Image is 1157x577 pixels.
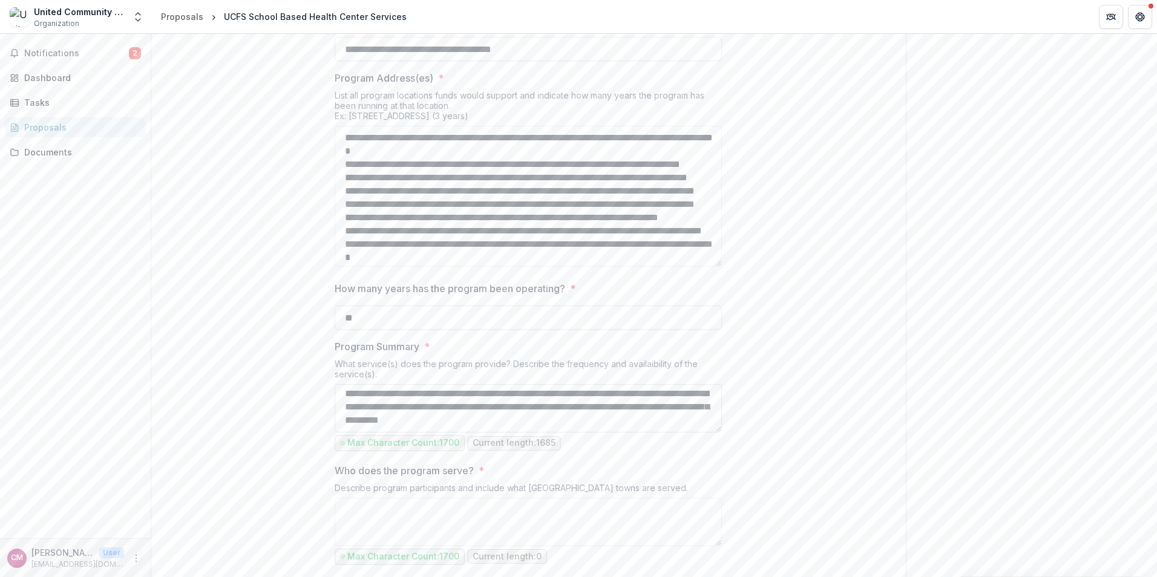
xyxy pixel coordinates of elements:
[34,18,79,29] span: Organization
[156,8,411,25] nav: breadcrumb
[473,552,542,562] p: Current length: 0
[129,5,146,29] button: Open entity switcher
[224,10,407,23] div: UCFS School Based Health Center Services
[34,5,125,18] div: United Community and Family Services
[99,547,124,558] p: User
[1128,5,1152,29] button: Get Help
[24,48,129,59] span: Notifications
[161,10,203,23] div: Proposals
[24,71,136,84] div: Dashboard
[335,281,565,296] p: How many years has the program been operating?
[347,552,459,562] p: Max Character Count: 1700
[347,438,459,448] p: Max Character Count: 1700
[11,554,23,562] div: Cheryl Munoz
[5,68,146,88] a: Dashboard
[31,559,124,570] p: [EMAIL_ADDRESS][DOMAIN_NAME]
[24,121,136,134] div: Proposals
[31,546,94,559] p: [PERSON_NAME]
[24,96,136,109] div: Tasks
[335,463,474,478] p: Who does the program serve?
[1099,5,1123,29] button: Partners
[156,8,208,25] a: Proposals
[129,47,141,59] span: 2
[335,339,419,354] p: Program Summary
[335,71,433,85] p: Program Address(es)
[335,359,722,384] div: What service(s) does the program provide? Describe the frequency and availaibility of the service...
[473,438,556,448] p: Current length: 1685
[335,483,722,498] div: Describe program participants and include what [GEOGRAPHIC_DATA] towns are served.
[5,117,146,137] a: Proposals
[5,93,146,112] a: Tasks
[5,142,146,162] a: Documents
[129,551,143,566] button: More
[5,44,146,63] button: Notifications2
[335,90,722,126] div: List all program locations funds would support and indicate how many years the program has been r...
[10,7,29,27] img: United Community and Family Services
[24,146,136,158] div: Documents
